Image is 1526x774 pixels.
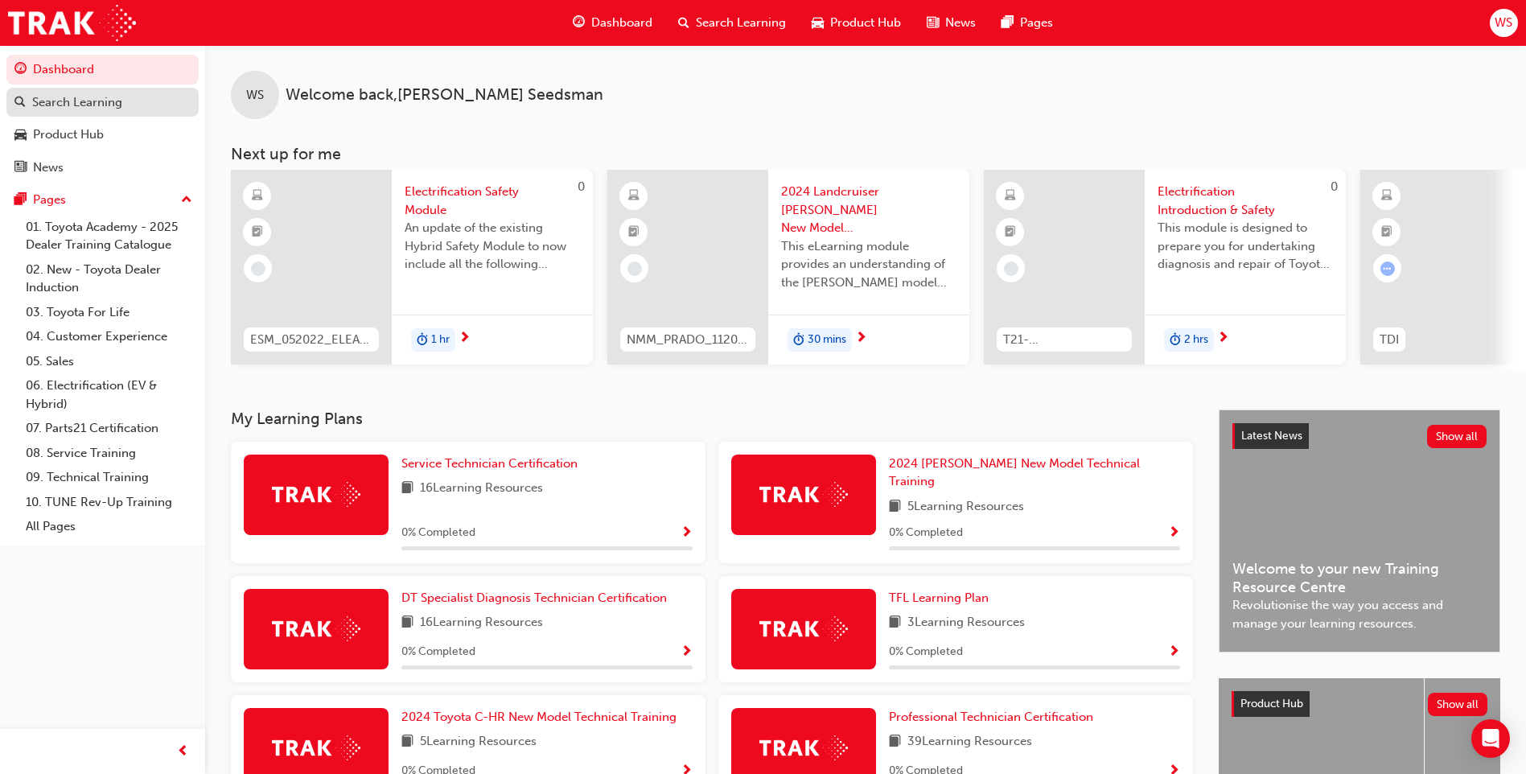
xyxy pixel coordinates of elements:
span: 0 % Completed [889,643,963,661]
a: TFL Learning Plan [889,589,995,607]
a: Professional Technician Certification [889,708,1100,727]
span: 2 hrs [1184,331,1208,349]
img: Trak [272,616,360,641]
span: book-icon [889,497,901,517]
span: learningResourceType_ELEARNING-icon [1005,186,1016,207]
span: TDI [1380,331,1399,349]
span: learningRecordVerb_ATTEMPT-icon [1380,261,1395,276]
a: 03. Toyota For Life [19,300,199,325]
button: Pages [6,185,199,215]
a: 04. Customer Experience [19,324,199,349]
div: News [33,159,64,177]
img: Trak [759,616,848,641]
a: Latest NewsShow all [1232,423,1487,449]
span: WS [1495,14,1512,32]
span: guage-icon [14,63,27,77]
span: duration-icon [417,330,428,351]
a: car-iconProduct Hub [799,6,914,39]
a: Search Learning [6,88,199,117]
button: Show Progress [1168,523,1180,543]
span: search-icon [14,96,26,110]
a: 05. Sales [19,349,199,374]
span: WS [246,86,264,105]
span: T21-FOD_HVIS_PREREQ [1003,331,1125,349]
a: 0T21-FOD_HVIS_PREREQElectrification Introduction & SafetyThis module is designed to prepare you f... [984,170,1346,364]
button: DashboardSearch LearningProduct HubNews [6,51,199,185]
span: ESM_052022_ELEARN [250,331,372,349]
img: Trak [759,735,848,760]
a: 10. TUNE Rev-Up Training [19,490,199,515]
span: 2024 [PERSON_NAME] New Model Technical Training [889,456,1140,489]
img: Trak [272,482,360,507]
span: learningResourceType_ELEARNING-icon [628,186,640,207]
span: Show Progress [1168,526,1180,541]
a: 06. Electrification (EV & Hybrid) [19,373,199,416]
span: book-icon [401,479,413,499]
span: 2024 Landcruiser [PERSON_NAME] New Model Mechanisms - Model Outline 1 [781,183,956,237]
a: Product HubShow all [1232,691,1487,717]
span: book-icon [401,732,413,752]
span: book-icon [889,613,901,633]
span: Pages [1020,14,1053,32]
span: 1 hr [431,331,450,349]
span: news-icon [927,13,939,33]
span: This eLearning module provides an understanding of the [PERSON_NAME] model line-up and its Katash... [781,237,956,292]
span: Revolutionise the way you access and manage your learning resources. [1232,596,1487,632]
span: 2024 Toyota C-HR New Model Technical Training [401,710,677,724]
span: booktick-icon [1005,222,1016,243]
a: search-iconSearch Learning [665,6,799,39]
span: guage-icon [573,13,585,33]
span: 0 % Completed [889,524,963,542]
div: Search Learning [32,93,122,112]
span: Show Progress [1168,645,1180,660]
span: book-icon [889,732,901,752]
span: NMM_PRADO_112024_MODULE_1 [627,331,749,349]
span: next-icon [1217,331,1229,346]
a: Product Hub [6,120,199,150]
span: 0 % Completed [401,643,475,661]
span: Electrification Safety Module [405,183,580,219]
span: booktick-icon [628,222,640,243]
span: learningResourceType_ELEARNING-icon [252,186,263,207]
h3: My Learning Plans [231,410,1193,428]
span: learningResourceType_ELEARNING-icon [1381,186,1392,207]
img: Trak [272,735,360,760]
span: Show Progress [681,526,693,541]
span: search-icon [678,13,689,33]
span: 39 Learning Resources [907,732,1032,752]
a: news-iconNews [914,6,989,39]
span: Electrification Introduction & Safety [1158,183,1333,219]
span: next-icon [459,331,471,346]
span: news-icon [14,161,27,175]
img: Trak [8,5,136,41]
span: 5 Learning Resources [420,732,537,752]
div: Product Hub [33,126,104,144]
a: News [6,153,199,183]
a: pages-iconPages [989,6,1066,39]
span: Welcome to your new Training Resource Centre [1232,560,1487,596]
span: booktick-icon [1381,222,1392,243]
a: NMM_PRADO_112024_MODULE_12024 Landcruiser [PERSON_NAME] New Model Mechanisms - Model Outline 1Thi... [607,170,969,364]
span: next-icon [855,331,867,346]
a: 09. Technical Training [19,465,199,490]
span: TFL Learning Plan [889,591,989,605]
span: learningRecordVerb_NONE-icon [627,261,642,276]
span: prev-icon [177,742,189,762]
span: 16 Learning Resources [420,479,543,499]
button: Show Progress [1168,642,1180,662]
a: 2024 Toyota C-HR New Model Technical Training [401,708,683,727]
button: Show Progress [681,523,693,543]
a: Dashboard [6,55,199,84]
a: 01. Toyota Academy - 2025 Dealer Training Catalogue [19,215,199,257]
button: WS [1490,9,1518,37]
a: 0ESM_052022_ELEARNElectrification Safety ModuleAn update of the existing Hybrid Safety Module to ... [231,170,593,364]
a: guage-iconDashboard [560,6,665,39]
span: DT Specialist Diagnosis Technician Certification [401,591,667,605]
span: News [945,14,976,32]
span: Latest News [1241,429,1302,443]
span: pages-icon [1002,13,1014,33]
div: Open Intercom Messenger [1471,719,1510,758]
a: 2024 [PERSON_NAME] New Model Technical Training [889,455,1180,491]
span: 5 Learning Resources [907,497,1024,517]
